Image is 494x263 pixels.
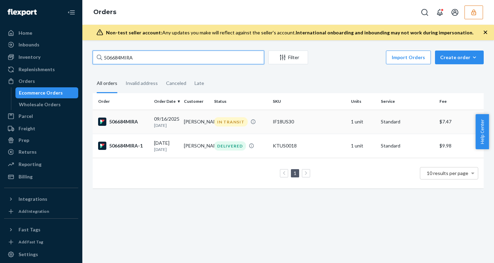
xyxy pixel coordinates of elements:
button: Help Center [475,114,489,149]
div: DELIVERED [214,141,246,151]
div: IN TRANSIT [214,117,248,127]
button: Open Search Box [418,6,432,19]
div: IF18US30 [273,118,345,125]
a: Reporting [4,159,78,170]
a: Parcel [4,111,78,122]
td: $7.47 [437,110,484,134]
div: KTUS0018 [273,142,345,149]
div: Freight [19,125,35,132]
button: Fast Tags [4,224,78,235]
a: Page 1 is your current page [292,170,298,176]
a: Orders [4,76,78,87]
div: All orders [97,74,117,93]
div: Create order [440,54,479,61]
div: Settings [19,251,38,258]
th: Order Date [151,93,181,110]
button: Close Navigation [64,6,78,19]
div: 09/16/2025 [154,116,178,128]
a: Home [4,28,78,39]
td: $9.98 [437,134,484,158]
a: Orders [93,8,116,16]
p: [DATE] [154,146,178,152]
a: Add Fast Tag [4,238,78,246]
div: 506684MIRA [98,118,149,126]
a: Prep [4,135,78,146]
div: Inventory [19,54,40,61]
div: Customer [184,98,208,104]
div: [DATE] [154,140,178,152]
button: Open notifications [433,6,447,19]
button: Create order [435,51,484,64]
p: [DATE] [154,122,178,128]
td: 1 unit [348,134,378,158]
div: Inbounds [19,41,39,48]
div: Wholesale Orders [19,101,61,108]
a: Returns [4,146,78,157]
td: 1 unit [348,110,378,134]
div: 506684MIRA-1 [98,142,149,150]
th: Status [211,93,270,110]
a: Replenishments [4,64,78,75]
th: Service [378,93,437,110]
div: Add Integration [19,208,49,214]
div: Fast Tags [19,226,40,233]
span: International onboarding and inbounding may not work during impersonation. [296,30,473,35]
span: 10 results per page [427,170,468,176]
span: Non-test seller account: [106,30,162,35]
button: Import Orders [386,51,431,64]
p: Standard [381,118,434,125]
p: Standard [381,142,434,149]
div: Any updates you make will reflect against the seller's account. [106,29,473,36]
div: Returns [19,149,37,155]
a: Settings [4,249,78,260]
div: Replenishments [19,66,55,73]
div: Invalid address [126,74,158,92]
td: [PERSON_NAME] [181,110,211,134]
button: Integrations [4,194,78,205]
div: Canceled [166,74,186,92]
div: Integrations [19,196,47,202]
div: Ecommerce Orders [19,89,63,96]
div: Reporting [19,161,42,168]
div: Parcel [19,113,33,120]
div: Prep [19,137,29,144]
div: Billing [19,173,33,180]
input: Search orders [93,51,264,64]
th: Units [348,93,378,110]
a: Inventory [4,52,78,63]
th: SKU [270,93,348,110]
div: Add Fast Tag [19,239,43,245]
ol: breadcrumbs [88,2,122,22]
div: Orders [19,78,35,85]
button: Open account menu [448,6,462,19]
a: Billing [4,171,78,182]
div: Filter [269,54,308,61]
a: Add Integration [4,207,78,216]
td: [PERSON_NAME] [181,134,211,158]
div: Late [195,74,204,92]
a: Ecommerce Orders [15,87,79,98]
a: Inbounds [4,39,78,50]
div: Home [19,30,32,36]
th: Fee [437,93,484,110]
button: Filter [268,51,308,64]
img: Flexport logo [8,9,37,16]
a: Wholesale Orders [15,99,79,110]
a: Freight [4,123,78,134]
th: Order [93,93,151,110]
